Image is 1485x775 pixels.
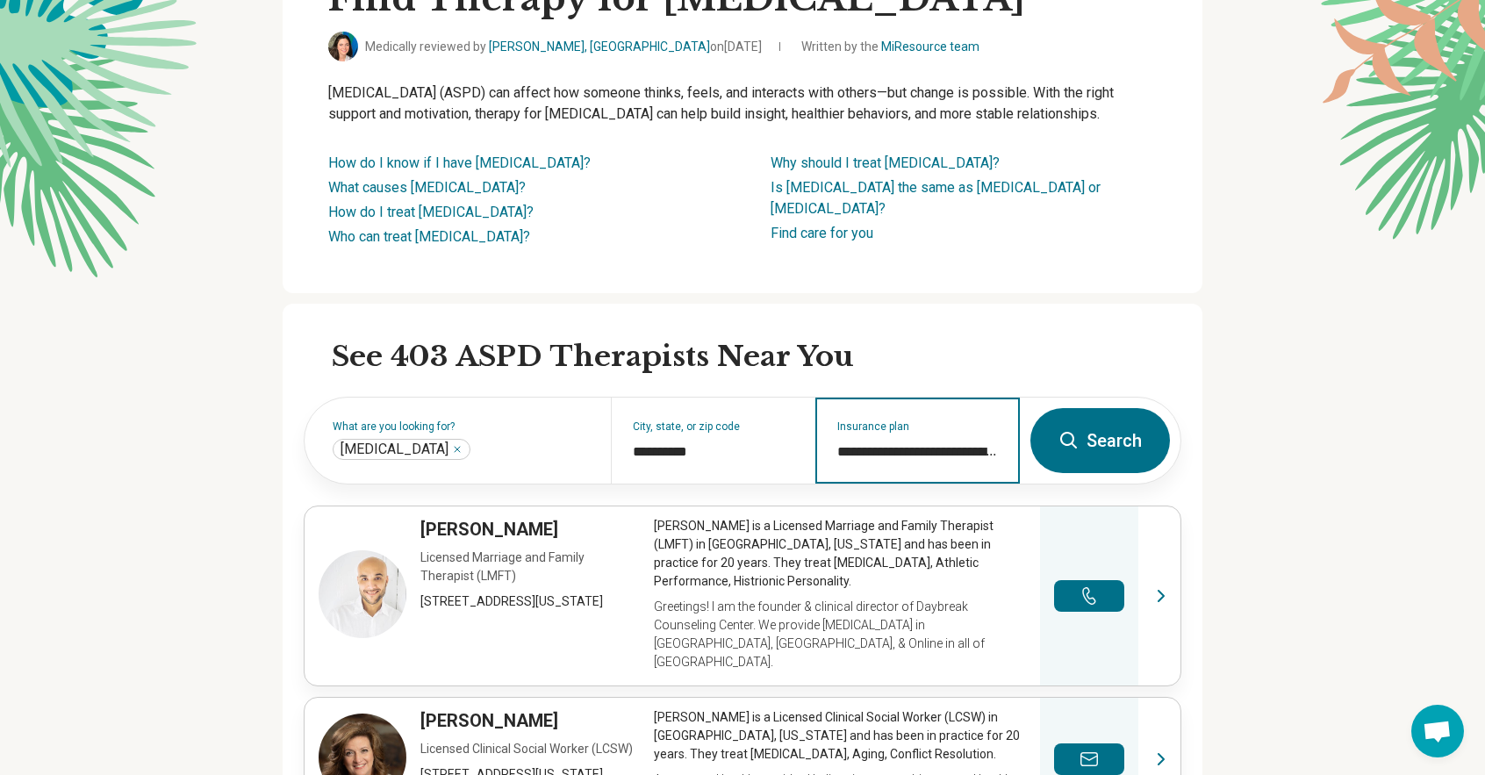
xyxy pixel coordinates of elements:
[489,39,710,54] a: [PERSON_NAME], [GEOGRAPHIC_DATA]
[771,179,1101,217] a: Is [MEDICAL_DATA] the same as [MEDICAL_DATA] or [MEDICAL_DATA]?
[1054,743,1124,775] button: Send a message
[333,439,470,460] div: Antisocial Personality
[328,154,591,171] a: How do I know if I have [MEDICAL_DATA]?
[328,228,530,245] a: Who can treat [MEDICAL_DATA]?
[365,38,762,56] span: Medically reviewed by
[1411,705,1464,757] div: Open chat
[1054,580,1124,612] button: Make a phone call
[1030,408,1170,473] button: Search
[452,444,463,455] button: Antisocial Personality
[328,179,526,196] a: What causes [MEDICAL_DATA]?
[881,39,979,54] a: MiResource team
[771,154,1000,171] a: Why should I treat [MEDICAL_DATA]?
[341,441,448,458] span: [MEDICAL_DATA]
[801,38,979,56] span: Written by the
[332,339,1181,376] h2: See 403 ASPD Therapists Near You
[328,83,1157,125] p: [MEDICAL_DATA] (ASPD) can affect how someone thinks, feels, and interacts with others—but change ...
[328,204,534,220] a: How do I treat [MEDICAL_DATA]?
[710,39,762,54] span: on [DATE]
[333,421,590,432] label: What are you looking for?
[771,225,873,241] a: Find care for you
